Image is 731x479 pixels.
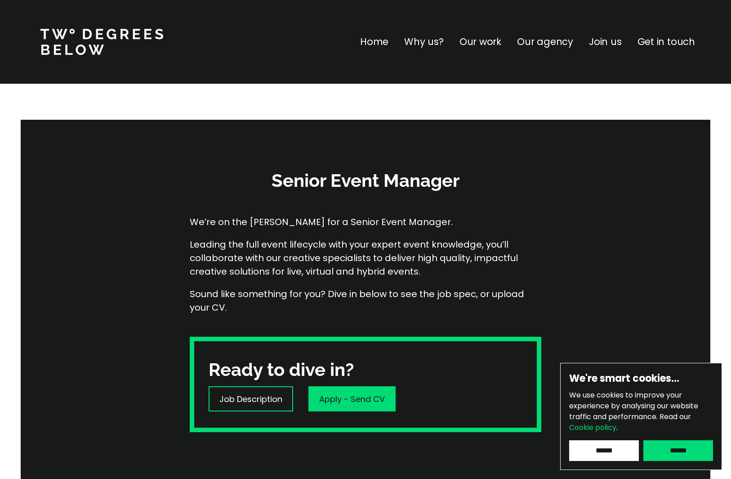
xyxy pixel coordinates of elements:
[308,386,396,411] a: Apply - Send CV
[190,238,541,278] p: Leading the full event lifecycle with your expert event knowledge, you’ll collaborate with our cr...
[360,35,388,49] a: Home
[319,393,385,405] p: Apply - Send CV
[209,386,293,411] a: Job Description
[589,35,622,49] a: Join us
[459,35,501,49] a: Our work
[517,35,573,49] a: Our agency
[190,287,541,314] p: Sound like something for you? Dive in below to see the job spec, or upload your CV.
[569,390,713,433] p: We use cookies to improve your experience by analysing our website traffic and performance.
[569,422,616,433] a: Cookie policy
[637,35,695,49] a: Get in touch
[404,35,444,49] a: Why us?
[190,215,541,229] p: We’re on the [PERSON_NAME] for a Senior Event Manager.
[219,393,282,405] p: Job Description
[569,372,713,385] h6: We're smart cookies…
[231,168,500,193] h3: Senior Event Manager
[569,411,691,433] span: Read our .
[209,357,354,382] h3: Ready to dive in?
